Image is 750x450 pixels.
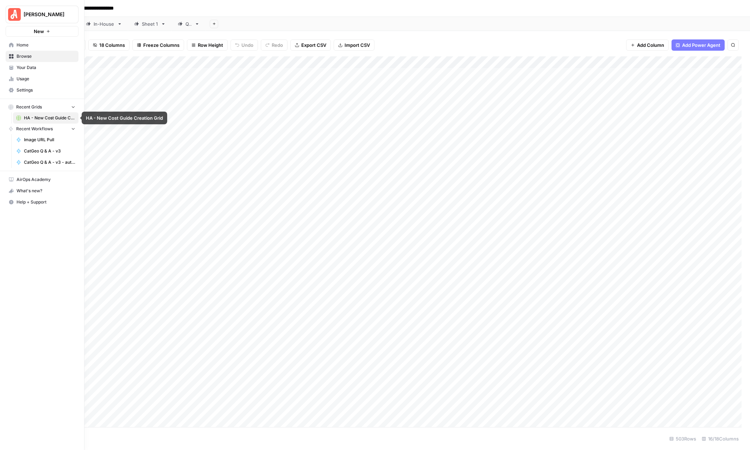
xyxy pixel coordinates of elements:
a: CatGeo Q & A - v3 - automated [13,157,78,168]
span: Settings [17,87,75,93]
a: In-House [80,17,128,31]
a: AirOps Academy [6,174,78,185]
div: Sheet 1 [142,20,158,27]
span: Recent Workflows [16,126,53,132]
a: Browse [6,51,78,62]
button: Export CSV [290,39,331,51]
span: [PERSON_NAME] [24,11,66,18]
button: Recent Grids [6,102,78,112]
button: Add Power Agent [672,39,725,51]
div: QA [185,20,192,27]
span: Import CSV [345,42,370,49]
button: Row Height [187,39,228,51]
span: Row Height [198,42,223,49]
span: Recent Grids [16,104,42,110]
a: Home [6,39,78,51]
div: 16/18 Columns [699,433,742,444]
span: Add Column [637,42,664,49]
div: What's new? [6,186,78,196]
span: Your Data [17,64,75,71]
button: 18 Columns [88,39,130,51]
span: Usage [17,76,75,82]
a: HA - New Cost Guide Creation Grid [13,112,78,124]
button: Recent Workflows [6,124,78,134]
span: Home [17,42,75,48]
span: Redo [272,42,283,49]
span: Image URL Pull [24,137,75,143]
a: Sheet 1 [128,17,172,31]
a: Usage [6,73,78,85]
a: CatGeo Q & A - v3 [13,145,78,157]
div: In-House [94,20,114,27]
span: AirOps Academy [17,176,75,183]
span: Freeze Columns [143,42,179,49]
span: Export CSV [301,42,326,49]
button: What's new? [6,185,78,196]
span: New [34,28,44,35]
button: Import CSV [334,39,374,51]
span: HA - New Cost Guide Creation Grid [24,115,75,121]
button: New [6,26,78,37]
a: Settings [6,85,78,96]
a: Image URL Pull [13,134,78,145]
span: Add Power Agent [682,42,720,49]
span: Undo [241,42,253,49]
button: Workspace: Angi [6,6,78,23]
span: CatGeo Q & A - v3 [24,148,75,154]
span: 18 Columns [99,42,125,49]
button: Redo [261,39,288,51]
div: 503 Rows [667,433,699,444]
a: Your Data [6,62,78,73]
span: Browse [17,53,75,60]
button: Help + Support [6,196,78,208]
button: Undo [231,39,258,51]
span: Help + Support [17,199,75,205]
button: Add Column [626,39,669,51]
button: Freeze Columns [132,39,184,51]
a: QA [172,17,206,31]
img: Angi Logo [8,8,21,21]
span: CatGeo Q & A - v3 - automated [24,159,75,165]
